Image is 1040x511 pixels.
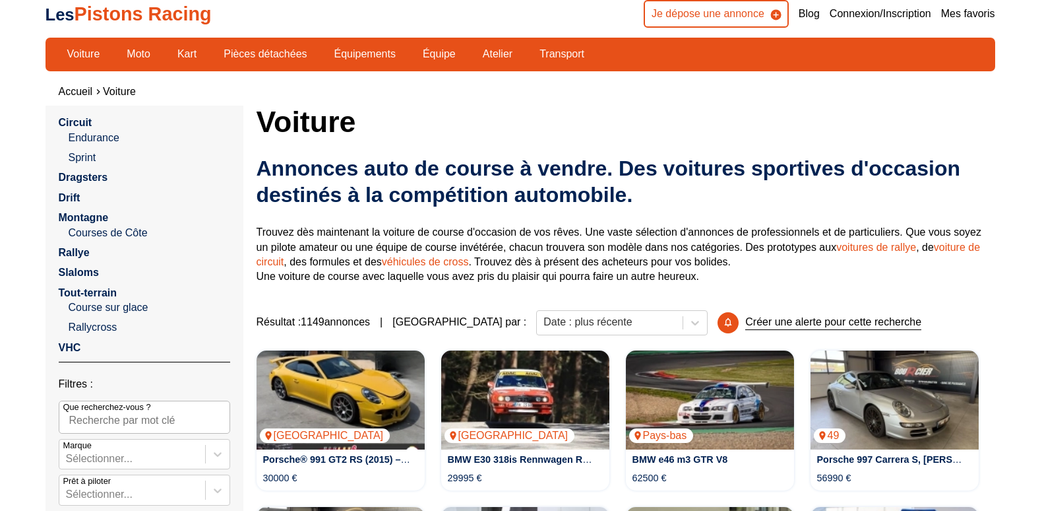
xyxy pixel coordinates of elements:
a: Équipe [414,43,464,65]
a: Courses de Côte [69,226,230,240]
p: 30000 € [263,471,297,485]
p: [GEOGRAPHIC_DATA] par : [392,315,526,329]
a: BMW e46 m3 GTR V8 [632,454,728,465]
a: Moto [118,43,159,65]
a: Sprint [69,151,230,165]
img: Porsche® 991 GT2 RS (2015) – Rohbau [257,351,425,450]
span: Les [46,5,75,24]
span: | [380,315,382,329]
p: 56990 € [817,471,851,485]
input: Prêt à piloterSélectionner... [66,489,69,500]
p: Trouvez dès maintenant la voiture de course d'occasion de vos rêves. Une vaste sélection d'annonc... [257,225,995,285]
p: 62500 € [632,471,667,485]
p: Pays-bas [629,428,694,443]
a: voitures de rallye [836,242,916,253]
img: BMW E30 318is Rennwagen Rallye Oldtimer Motorsport GR. [441,351,609,450]
a: véhicules de cross [382,256,469,267]
a: Rallye [59,247,90,258]
img: Porsche 997 Carrera S, Moteur refait, IMS et embrayage [811,351,979,450]
p: 49 [814,428,846,443]
a: Mes favoris [941,7,995,21]
a: LesPistons Racing [46,3,212,24]
span: Résultat : 1149 annonces [257,315,371,329]
p: [GEOGRAPHIC_DATA] [260,428,390,443]
a: Montagne [59,212,109,223]
h2: Annonces auto de course à vendre. Des voitures sportives d'occasion destinés à la compétition aut... [257,155,995,208]
h1: Voiture [257,106,995,137]
p: Que recherchez-vous ? [63,401,151,413]
p: Prêt à piloter [63,475,111,487]
a: Connexion/Inscription [830,7,931,21]
a: BMW E30 318is Rennwagen Rallye Oldtimer Motorsport GR.[GEOGRAPHIC_DATA] [441,351,609,450]
a: Porsche® 991 GT2 RS (2015) – Rohbau[GEOGRAPHIC_DATA] [257,351,425,450]
a: Drift [59,192,80,203]
a: Circuit [59,117,92,128]
a: Tout-terrain [59,287,117,298]
p: Marque [63,440,92,452]
a: BMW E30 318is Rennwagen Rallye Oldtimer Motorsport GR. [448,454,718,465]
a: Porsche® 991 GT2 RS (2015) – Rohbau [263,454,439,465]
a: Porsche 997 Carrera S, Moteur refait, IMS et embrayage49 [811,351,979,450]
a: Atelier [474,43,521,65]
p: Filtres : [59,377,230,392]
a: Rallycross [69,320,230,335]
input: MarqueSélectionner... [66,453,69,465]
a: Voiture [59,43,109,65]
a: Transport [531,43,593,65]
img: BMW e46 m3 GTR V8 [626,351,794,450]
a: BMW e46 m3 GTR V8Pays-bas [626,351,794,450]
a: Slaloms [59,267,99,278]
a: Endurance [69,131,230,145]
a: Course sur glace [69,300,230,315]
p: 29995 € [448,471,482,485]
p: [GEOGRAPHIC_DATA] [444,428,575,443]
a: Voiture [103,86,136,97]
a: Pièces détachées [215,43,315,65]
a: Équipements [326,43,404,65]
a: Dragsters [59,172,108,183]
a: Kart [169,43,205,65]
a: Accueil [59,86,93,97]
p: Créer une alerte pour cette recherche [745,315,921,330]
input: Que recherchez-vous ? [59,401,230,434]
a: Blog [799,7,820,21]
a: VHC [59,342,81,353]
